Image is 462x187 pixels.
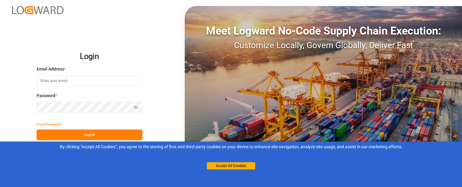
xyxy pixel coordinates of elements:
[207,162,255,169] button: Accept All Cookies
[4,144,458,150] div: By clicking "Accept All Cookies”, you agree to the storing of first and third-party cookies on yo...
[185,39,462,52] div: Customize Locally, Govern Globally, Deliver Fast
[37,47,142,66] h2: Login
[12,6,63,14] img: Logward_new_orange.png
[37,93,55,99] span: Password
[37,76,142,86] input: Enter your email
[37,119,61,130] button: Forgot Password?
[37,130,142,140] button: Log In
[185,23,462,39] div: Meet Logward No-Code Supply Chain Execution:
[37,66,64,72] span: Email Address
